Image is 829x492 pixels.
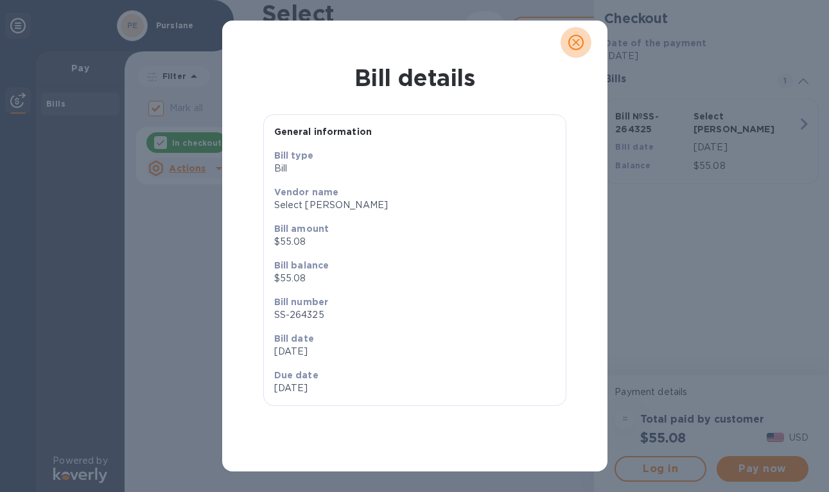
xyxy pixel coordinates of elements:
[274,235,555,249] p: $55.08
[274,162,555,175] p: Bill
[274,224,329,234] b: Bill amount
[274,127,372,137] b: General information
[561,27,591,58] button: close
[274,345,555,358] p: [DATE]
[232,64,597,91] h1: Bill details
[274,150,313,161] b: Bill type
[274,260,329,270] b: Bill balance
[274,333,314,344] b: Bill date
[274,382,410,395] p: [DATE]
[274,187,339,197] b: Vendor name
[274,198,555,212] p: Select [PERSON_NAME]
[274,297,329,307] b: Bill number
[274,272,555,285] p: $55.08
[274,308,555,322] p: SS-264325
[274,370,319,380] b: Due date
